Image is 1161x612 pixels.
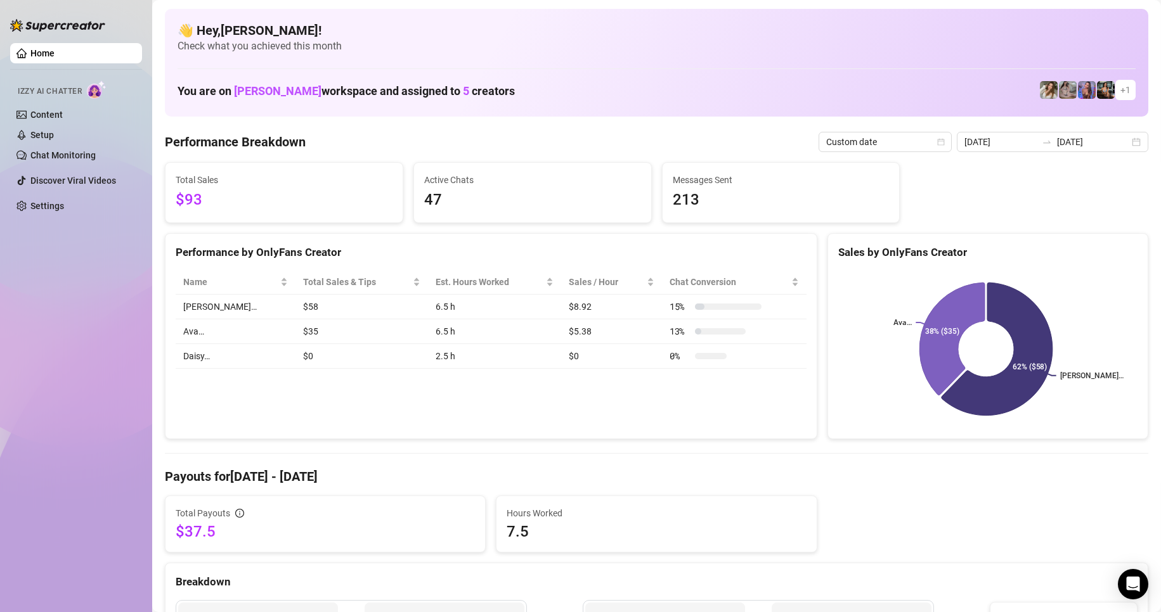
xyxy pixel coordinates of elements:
img: Ava [1097,81,1115,99]
div: Est. Hours Worked [436,275,543,289]
h4: 👋 Hey, [PERSON_NAME] ! [178,22,1136,39]
span: $37.5 [176,521,475,542]
span: Chat Conversion [670,275,789,289]
text: [PERSON_NAME]… [1060,371,1124,380]
td: $58 [295,295,428,319]
td: 6.5 h [428,295,561,319]
span: 15 % [670,300,690,314]
h4: Payouts for [DATE] - [DATE] [165,468,1148,485]
th: Total Sales & Tips [295,270,428,295]
input: End date [1057,135,1129,149]
input: Start date [964,135,1037,149]
div: Open Intercom Messenger [1118,569,1148,599]
div: Sales by OnlyFans Creator [838,244,1138,261]
span: Izzy AI Chatter [18,86,82,98]
span: Active Chats [424,173,641,187]
h1: You are on workspace and assigned to creators [178,84,515,98]
th: Name [176,270,295,295]
span: 13 % [670,324,690,338]
td: $8.92 [561,295,662,319]
td: [PERSON_NAME]… [176,295,295,319]
span: info-circle [235,509,244,518]
td: $5.38 [561,319,662,344]
span: swap-right [1042,137,1052,147]
span: Hours Worked [507,506,806,520]
span: Total Sales & Tips [303,275,410,289]
a: Chat Monitoring [30,150,96,160]
span: Messages Sent [673,173,890,187]
span: Name [183,275,278,289]
img: logo-BBDzfeDw.svg [10,19,105,32]
span: Check what you achieved this month [178,39,1136,53]
span: Total Payouts [176,506,230,520]
img: AI Chatter [87,80,107,99]
text: Ava… [893,318,912,327]
td: $0 [295,344,428,369]
td: $0 [561,344,662,369]
a: Setup [30,130,54,140]
span: Custom date [826,132,944,151]
span: 47 [424,188,641,212]
img: Paige [1040,81,1058,99]
div: Breakdown [176,573,1138,590]
span: 7.5 [507,521,806,542]
td: Ava… [176,319,295,344]
th: Sales / Hour [561,270,662,295]
th: Chat Conversion [662,270,807,295]
span: + 1 [1120,83,1131,97]
span: Sales / Hour [569,275,644,289]
td: 6.5 h [428,319,561,344]
span: to [1042,137,1052,147]
img: Ava [1078,81,1096,99]
span: 5 [463,84,469,98]
a: Discover Viral Videos [30,175,116,186]
span: calendar [937,138,945,146]
h4: Performance Breakdown [165,133,306,151]
td: Daisy… [176,344,295,369]
a: Home [30,48,55,58]
span: 0 % [670,349,690,363]
span: Total Sales [176,173,392,187]
img: Daisy [1059,81,1077,99]
div: Performance by OnlyFans Creator [176,244,807,261]
span: [PERSON_NAME] [234,84,321,98]
span: 213 [673,188,890,212]
td: 2.5 h [428,344,561,369]
a: Settings [30,201,64,211]
a: Content [30,110,63,120]
span: $93 [176,188,392,212]
td: $35 [295,319,428,344]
